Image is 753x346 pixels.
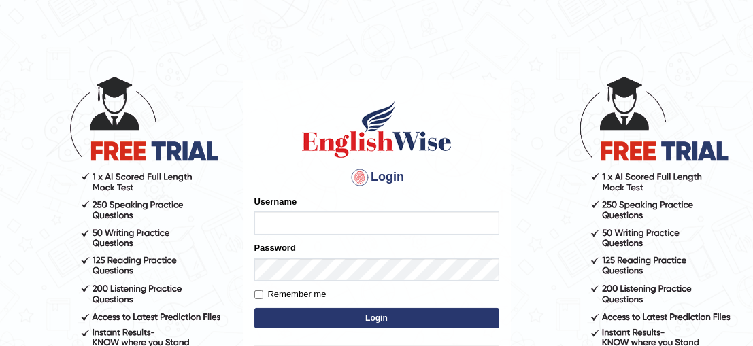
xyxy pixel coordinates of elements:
label: Remember me [254,288,327,301]
button: Login [254,308,499,328]
h4: Login [254,167,499,188]
label: Username [254,195,297,208]
input: Remember me [254,290,263,299]
img: Logo of English Wise sign in for intelligent practice with AI [299,99,454,160]
label: Password [254,241,296,254]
